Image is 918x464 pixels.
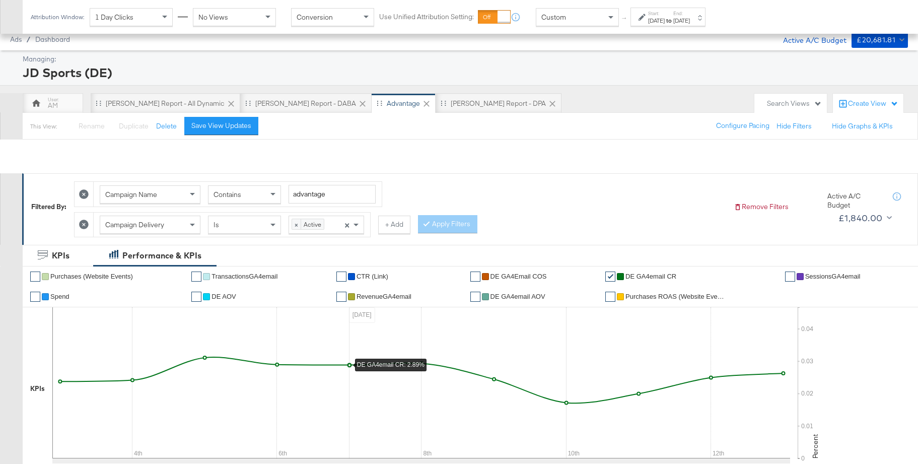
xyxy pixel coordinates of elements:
[357,293,411,300] span: RevenueGA4email
[834,210,894,226] button: £1,840.00
[852,32,908,48] button: £20,681.81
[214,190,241,199] span: Contains
[709,117,776,135] button: Configure Pacing
[490,273,547,280] span: DE GA4Email COS
[301,219,324,229] span: Active
[23,64,905,81] div: JD Sports (DE)
[106,99,225,108] div: [PERSON_NAME] Report - All Dynamic
[605,272,615,282] a: ✔
[292,219,301,229] span: ×
[344,220,349,229] span: ×
[648,10,665,17] label: Start:
[119,121,149,130] span: Duplicate
[805,273,861,280] span: SessionsGA4email
[191,292,201,302] a: ✔
[342,216,351,233] span: Clear all
[734,202,789,212] button: Remove Filters
[191,272,201,282] a: ✔
[772,32,846,47] div: Active A/C Budget
[79,121,105,130] span: Rename
[490,293,545,300] span: DE GA4email AOV
[838,211,883,226] div: £1,840.00
[441,100,446,106] div: Drag to reorder tab
[30,14,85,21] div: Attribution Window:
[625,273,676,280] span: DE GA4email CR
[105,190,157,199] span: Campaign Name
[10,35,22,43] span: Ads
[673,10,690,17] label: End:
[620,17,629,21] span: ↑
[289,185,376,204] input: Enter a search term
[30,292,40,302] a: ✔
[48,101,58,110] div: AM
[625,293,726,300] span: Purchases ROAS (Website Events)
[379,12,474,22] label: Use Unified Attribution Setting:
[776,121,812,131] button: Hide Filters
[31,202,66,212] div: Filtered By:
[52,250,69,261] div: KPIs
[767,99,822,108] div: Search Views
[377,100,382,106] div: Drag to reorder tab
[122,250,201,261] div: Performance & KPIs
[105,220,164,229] span: Campaign Delivery
[95,13,133,22] span: 1 Day Clicks
[214,220,219,229] span: Is
[30,272,40,282] a: ✔
[857,34,895,46] div: £20,681.81
[156,121,177,131] button: Delete
[665,17,673,24] strong: to
[191,121,251,130] div: Save View Updates
[811,434,820,458] text: Percent
[23,54,905,64] div: Managing:
[50,273,133,280] span: Purchases (Website Events)
[470,272,480,282] a: ✔
[198,13,228,22] span: No Views
[50,293,69,300] span: Spend
[827,191,883,210] div: Active A/C Budget
[378,216,410,234] button: + Add
[336,292,346,302] a: ✔
[357,273,388,280] span: CTR (Link)
[184,117,258,135] button: Save View Updates
[832,121,893,131] button: Hide Graphs & KPIs
[848,99,898,109] div: Create View
[451,99,546,108] div: [PERSON_NAME] Report - DPA
[22,35,35,43] span: /
[255,99,356,108] div: [PERSON_NAME] Report - DABA
[297,13,333,22] span: Conversion
[673,17,690,25] div: [DATE]
[541,13,566,22] span: Custom
[96,100,101,106] div: Drag to reorder tab
[336,272,346,282] a: ✔
[648,17,665,25] div: [DATE]
[30,122,57,130] div: This View:
[387,99,420,108] div: Advantage
[245,100,251,106] div: Drag to reorder tab
[605,292,615,302] a: ✔
[30,384,45,393] div: KPIs
[785,272,795,282] a: ✔
[470,292,480,302] a: ✔
[35,35,70,43] a: Dashboard
[211,273,277,280] span: TransactionsGA4email
[211,293,236,300] span: DE AOV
